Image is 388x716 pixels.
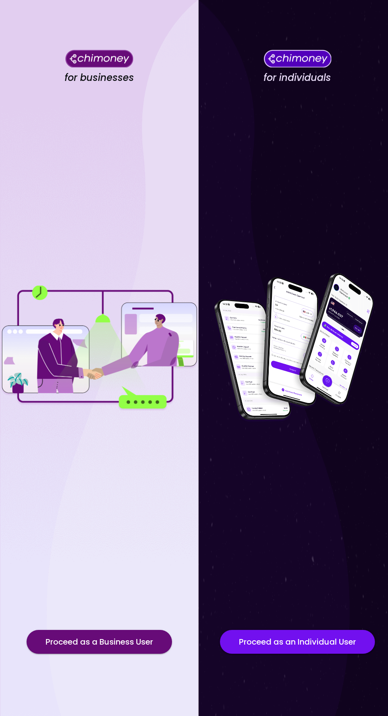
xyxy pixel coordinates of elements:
[27,630,172,654] button: Proceed as a Business User
[65,72,134,84] h4: for businesses
[220,630,375,654] button: Proceed as an Individual User
[65,50,133,67] img: Chimoney for businesses
[264,72,331,84] h4: for individuals
[264,50,331,67] img: Chimoney for individuals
